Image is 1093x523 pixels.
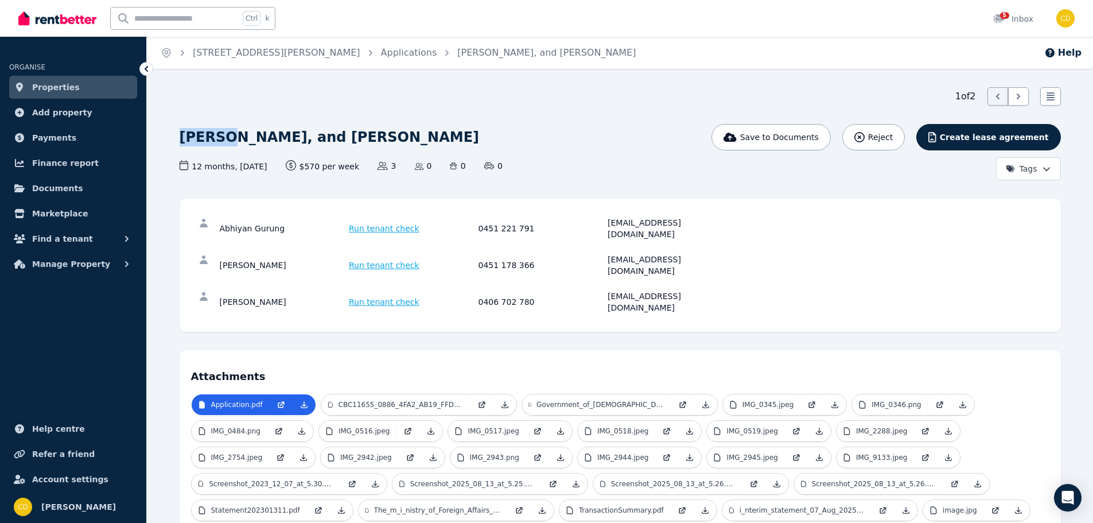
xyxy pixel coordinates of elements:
[32,232,93,246] span: Find a tenant
[450,447,526,468] a: IMG_2943.png
[419,421,442,441] a: Download Attachment
[399,447,422,468] a: Open in new Tab
[32,131,76,145] span: Payments
[468,427,519,436] p: IMG_0517.jpeg
[578,421,656,441] a: IMG_0518.jpeg
[923,500,984,521] a: image.jpg
[742,400,794,409] p: IMG_0345.jpeg
[996,157,1061,180] button: Tags
[493,394,516,415] a: Download Attachment
[349,296,419,308] span: Run tenant check
[928,394,951,415] a: Open in new Tab
[608,290,734,313] div: [EMAIL_ADDRESS][DOMAIN_NAME]
[740,506,865,515] p: i_nterim_statement_07_Aug_2025_12_30_43.pdf
[484,160,503,172] span: 0
[340,453,392,462] p: IMG_2942.jpeg
[193,47,360,58] a: [STREET_ADDRESS][PERSON_NAME]
[943,474,966,494] a: Open in new Tab
[211,506,300,515] p: Statement202301311.pdf
[872,400,921,409] p: IMG_0346.png
[578,447,656,468] a: IMG_2944.jpeg
[726,453,778,462] p: IMG_2945.jpeg
[18,10,96,27] img: RentBetter
[180,160,267,172] span: 12 months , [DATE]
[943,506,977,515] p: image.jpg
[794,474,943,494] a: Screenshot_2025_08_13_at_5.26.47 pm.png
[147,37,649,69] nav: Breadcrumb
[479,290,605,313] div: 0406 702 780
[852,394,928,415] a: IMG_0346.png
[993,13,1033,25] div: Inbox
[479,217,605,240] div: 0451 221 791
[765,474,788,494] a: Download Attachment
[32,80,80,94] span: Properties
[549,421,572,441] a: Download Attachment
[192,500,307,521] a: Statement202301311.pdf
[671,500,694,521] a: Open in new Tab
[9,227,137,250] button: Find a tenant
[694,500,717,521] a: Download Attachment
[894,500,917,521] a: Download Attachment
[678,421,701,441] a: Download Attachment
[415,160,432,172] span: 0
[180,128,480,146] h1: [PERSON_NAME], and [PERSON_NAME]
[723,394,801,415] a: IMG_0345.jpeg
[307,500,330,521] a: Open in new Tab
[192,394,270,415] a: Application.pdf
[597,453,649,462] p: IMG_2944.jpeg
[1000,12,1009,19] span: 5
[526,421,549,441] a: Open in new Tab
[330,500,353,521] a: Download Attachment
[457,47,636,58] a: [PERSON_NAME], and [PERSON_NAME]
[837,421,915,441] a: IMG_2288.jpeg
[914,421,937,441] a: Open in new Tab
[292,447,315,468] a: Download Attachment
[742,474,765,494] a: Open in new Tab
[341,474,364,494] a: Open in new Tab
[9,126,137,149] a: Payments
[9,101,137,124] a: Add property
[9,468,137,491] a: Account settings
[808,447,831,468] a: Download Attachment
[211,453,263,462] p: IMG_2754.jpeg
[951,394,974,415] a: Download Attachment
[671,394,694,415] a: Open in new Tab
[321,394,470,415] a: CBC11655_0886_4FA2_AB19_FFD401A9D675.png
[536,400,664,409] p: Government_of_[DEMOGRAPHIC_DATA]_has_issued_this_Citizenship_Certificat.pdf
[450,160,465,172] span: 0
[32,181,83,195] span: Documents
[526,447,549,468] a: Open in new Tab
[378,160,396,172] span: 3
[711,124,831,150] button: Save to Documents
[9,152,137,175] a: Finance report
[856,453,908,462] p: IMG_9133.jpeg
[608,217,734,240] div: [EMAIL_ADDRESS][DOMAIN_NAME]
[14,498,32,516] img: Chris Dimitropoulos
[872,500,894,521] a: Open in new Tab
[41,500,116,514] span: [PERSON_NAME]
[1056,9,1075,28] img: Chris Dimitropoulos
[940,131,1049,143] span: Create lease agreement
[823,394,846,415] a: Download Attachment
[448,421,526,441] a: IMG_0517.jpeg
[740,131,819,143] span: Save to Documents
[1006,163,1037,175] span: Tags
[549,447,572,468] a: Download Attachment
[293,394,316,415] a: Download Attachment
[32,447,95,461] span: Refer a friend
[565,474,588,494] a: Download Attachment
[243,11,260,26] span: Ctrl
[9,202,137,225] a: Marketplace
[611,479,736,489] p: Screenshot_2025_08_13_at_5.26.18 pm.png
[808,421,831,441] a: Download Attachment
[209,479,333,489] p: Screenshot_2023_12_07_at_5.30.06 pm.jpeg
[531,500,554,521] a: Download Attachment
[32,422,85,436] span: Help centre
[559,500,671,521] a: TransactionSummary.pdf
[32,207,88,220] span: Marketplace
[192,421,267,441] a: IMG_0484.png
[722,500,872,521] a: i_nterim_statement_07_Aug_2025_12_30_43.pdf
[785,447,808,468] a: Open in new Tab
[265,14,269,23] span: k
[726,427,778,436] p: IMG_0519.jpeg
